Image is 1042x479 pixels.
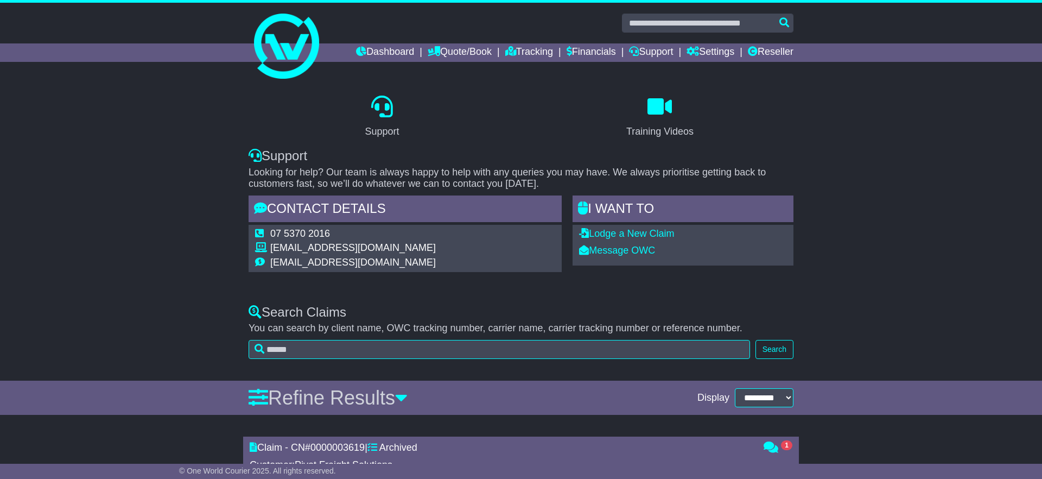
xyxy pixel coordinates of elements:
div: Claim - CN# | [250,442,753,454]
a: Quote/Book [428,43,492,62]
p: You can search by client name, OWC tracking number, carrier name, carrier tracking number or refe... [249,323,793,335]
span: 1 [781,440,792,450]
a: Support [629,43,673,62]
button: Search [755,340,793,359]
div: I WANT to [573,196,793,225]
td: 07 5370 2016 [270,228,436,243]
a: Financials [567,43,616,62]
td: [EMAIL_ADDRESS][DOMAIN_NAME] [270,242,436,257]
span: Display [697,392,729,404]
div: Support [249,148,793,164]
a: Message OWC [579,245,655,256]
a: Settings [687,43,734,62]
a: Training Videos [619,92,701,143]
a: Tracking [505,43,553,62]
p: Looking for help? Our team is always happy to help with any queries you may have. We always prior... [249,167,793,190]
a: 1 [764,443,792,453]
a: Lodge a New Claim [579,228,674,239]
td: [EMAIL_ADDRESS][DOMAIN_NAME] [270,257,436,269]
span: © One World Courier 2025. All rights reserved. [179,467,336,475]
span: Pivot Freight Solutions [295,459,392,470]
div: Customer: [250,459,753,471]
a: Dashboard [356,43,414,62]
div: Search Claims [249,305,793,320]
a: Reseller [748,43,793,62]
a: Support [358,92,406,143]
span: Archived [379,442,417,453]
div: Support [365,124,399,139]
span: 0000003619 [310,442,365,453]
div: Training Videos [626,124,694,139]
a: Refine Results [249,387,408,409]
div: Contact Details [249,196,562,225]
